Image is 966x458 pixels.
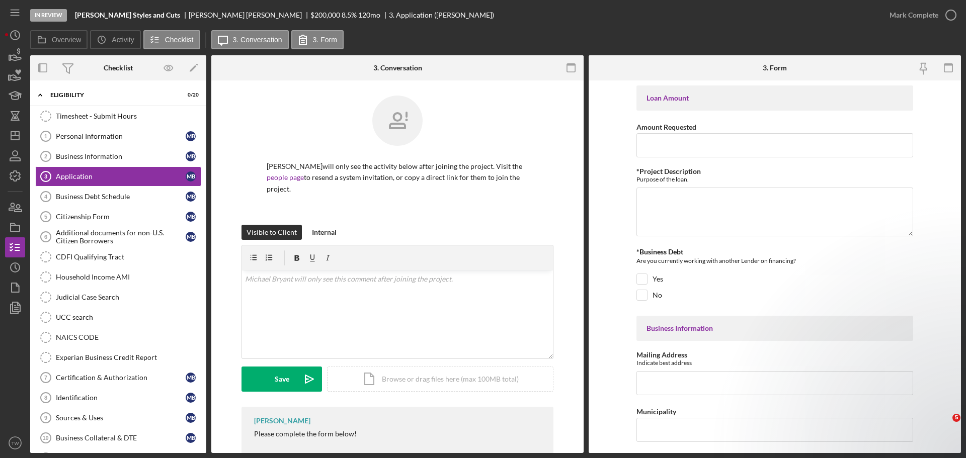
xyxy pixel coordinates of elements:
div: Checklist [104,64,133,72]
tspan: 2 [44,153,47,159]
div: Sources & Uses [56,414,186,422]
div: Please complete the form below! [254,430,357,438]
div: M B [186,212,196,222]
label: Activity [112,36,134,44]
button: Overview [30,30,88,49]
div: Business Debt Schedule [56,193,186,201]
div: Experian Business Credit Report [56,353,201,361]
div: Household Income AMI [56,273,201,281]
button: Save [242,367,322,392]
div: M B [186,413,196,423]
a: UCC search [35,307,201,327]
tspan: 10 [42,435,48,441]
label: Overview [52,36,81,44]
div: M B [186,393,196,403]
div: M B [186,433,196,443]
label: 3. Conversation [233,36,282,44]
div: *Business Debt [636,248,913,256]
div: M B [186,171,196,181]
div: Save [275,367,289,392]
a: Experian Business Credit Report [35,347,201,368]
div: 3. Form [763,64,787,72]
button: Checklist [143,30,200,49]
label: Yes [653,274,663,284]
div: 3. Application ([PERSON_NAME]) [389,11,494,19]
div: CDFI Qualifying Tract [56,253,201,261]
a: Timesheet - Submit Hours [35,106,201,126]
tspan: 8 [44,395,47,401]
a: Judicial Case Search [35,287,201,307]
span: 5 [952,414,960,422]
label: Amount Requested [636,123,696,131]
a: 5Citizenship FormMB [35,207,201,227]
a: 1Personal InformationMB [35,126,201,146]
a: Household Income AMI [35,267,201,287]
div: Business Information [56,152,186,160]
div: Judicial Case Search [56,293,201,301]
div: Eligibility [50,92,174,98]
iframe: Intercom live chat [932,414,956,438]
button: Mark Complete [879,5,961,25]
div: Purpose of the loan. [636,175,913,183]
a: 4Business Debt ScheduleMB [35,187,201,207]
label: Checklist [165,36,194,44]
a: NAICS CODE [35,327,201,347]
tspan: 7 [44,375,47,381]
div: Visible to Client [247,225,297,240]
span: $200,000 [310,11,340,19]
label: *Project Description [636,167,701,175]
div: M B [186,373,196,383]
a: CDFI Qualifying Tract [35,247,201,267]
div: [PERSON_NAME] [254,417,310,425]
div: Application [56,172,186,180]
tspan: 1 [44,133,47,139]
p: [PERSON_NAME] will only see the activity below after joining the project. Visit the to resend a s... [267,161,528,195]
a: 10Business Collateral & DTEMB [35,428,201,448]
div: Loan Amount [647,94,903,102]
text: TW [12,440,20,446]
div: In Review [30,9,67,22]
div: 8.5 % [342,11,357,19]
div: Internal [312,225,337,240]
a: people page [267,173,304,181]
tspan: 5 [44,214,47,220]
div: Identification [56,394,186,402]
div: Timesheet - Submit Hours [56,112,201,120]
a: 7Certification & AuthorizationMB [35,368,201,388]
b: [PERSON_NAME] Styles and Cuts [75,11,180,19]
div: Citizenship Form [56,213,186,221]
tspan: 3 [44,173,47,179]
a: 3ApplicationMB [35,166,201,187]
div: M B [186,151,196,161]
div: 3. Conversation [373,64,422,72]
div: Business Information [647,324,903,332]
label: Municipality [636,407,676,416]
a: 9Sources & UsesMB [35,408,201,428]
tspan: 4 [44,194,48,200]
div: M B [186,192,196,202]
button: Internal [307,225,342,240]
tspan: 9 [44,415,47,421]
div: M B [186,131,196,141]
button: 3. Conversation [211,30,289,49]
div: 0 / 20 [181,92,199,98]
label: Mailing Address [636,350,687,359]
label: No [653,290,662,300]
div: Certification & Authorization [56,374,186,382]
div: Mark Complete [890,5,938,25]
tspan: 6 [44,234,47,240]
div: Indicate best address [636,359,913,367]
div: NAICS CODE [56,333,201,341]
div: 120 mo [358,11,380,19]
div: Are you currently working with another Lender on financing? [636,256,913,268]
a: 2Business InformationMB [35,146,201,166]
button: TW [5,433,25,453]
a: 6Additional documents for non-U.S. Citizen BorrowersMB [35,227,201,247]
div: UCC search [56,313,201,321]
div: Additional documents for non-U.S. Citizen Borrowers [56,229,186,245]
label: 3. Form [313,36,337,44]
div: Personal Information [56,132,186,140]
div: [PERSON_NAME] [PERSON_NAME] [189,11,310,19]
button: 3. Form [291,30,344,49]
div: Business Collateral & DTE [56,434,186,442]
